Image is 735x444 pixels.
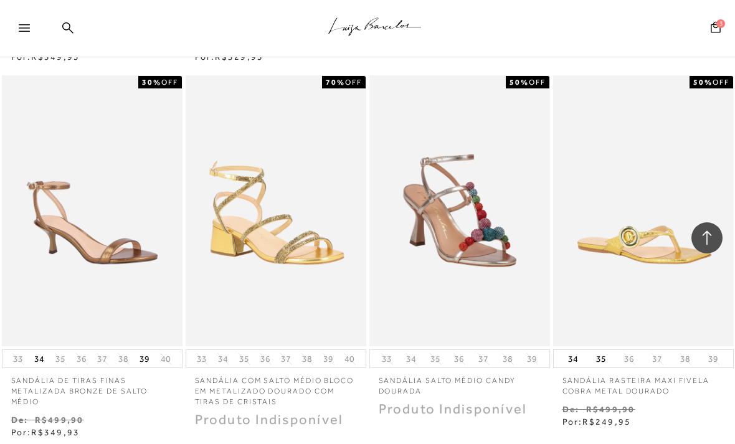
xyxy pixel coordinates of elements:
button: 40 [341,353,358,365]
button: 38 [676,353,694,365]
span: 3 [716,19,725,28]
button: 37 [648,353,666,365]
button: 34 [214,353,232,365]
span: R$249,95 [582,417,631,427]
button: 35 [52,353,69,365]
button: 39 [320,353,337,365]
button: 35 [592,350,610,367]
img: Sandália salto médio candy dourada [371,77,549,344]
button: 39 [136,350,153,367]
strong: 30% [142,78,161,87]
small: De: [562,404,580,414]
small: R$499,90 [35,415,84,425]
a: SANDÁLIA RASTEIRA MAXI FIVELA COBRA METAL DOURADO [553,368,734,397]
button: 33 [193,353,211,365]
button: 37 [277,353,295,365]
span: OFF [529,78,546,87]
button: 34 [564,350,582,367]
img: SANDÁLIA RASTEIRA MAXI FIVELA COBRA METAL DOURADO [554,77,733,344]
button: 3 [707,21,724,37]
button: 36 [257,353,274,365]
span: R$349,95 [31,52,80,62]
button: 37 [93,353,111,365]
span: R$349,93 [31,427,80,437]
img: SANDÁLIA DE TIRAS FINAS METALIZADA BRONZE DE SALTO MÉDIO [3,77,181,344]
span: Por: [11,52,80,62]
button: 35 [427,353,444,365]
strong: 70% [326,78,345,87]
button: 40 [157,353,174,365]
button: 38 [115,353,132,365]
strong: 50% [693,78,713,87]
button: 38 [298,353,316,365]
span: OFF [345,78,362,87]
button: 39 [523,353,541,365]
strong: 50% [510,78,529,87]
button: 34 [31,350,48,367]
button: 35 [235,353,253,365]
button: 36 [450,353,468,365]
button: 37 [475,353,492,365]
span: Por: [562,417,632,427]
a: Sandália salto médio candy dourada [369,368,550,397]
button: 38 [499,353,516,365]
a: SANDÁLIA DE TIRAS FINAS METALIZADA BRONZE DE SALTO MÉDIO [2,368,183,407]
span: OFF [161,78,178,87]
button: 33 [9,353,27,365]
span: Produto Indisponível [379,401,528,417]
span: Por: [195,52,264,62]
button: 33 [378,353,396,365]
span: OFF [713,78,729,87]
button: 34 [402,353,420,365]
img: SANDÁLIA COM SALTO MÉDIO BLOCO EM METALIZADO DOURADO COM TIRAS DE CRISTAIS [187,77,365,344]
small: R$499,90 [586,404,635,414]
button: 36 [73,353,90,365]
span: R$329,95 [215,52,263,62]
span: Por: [11,427,80,437]
button: 39 [704,353,722,365]
small: De: [11,415,29,425]
a: SANDÁLIA COM SALTO MÉDIO BLOCO EM METALIZADO DOURADO COM TIRAS DE CRISTAIS [186,368,366,407]
button: 36 [620,353,638,365]
span: Produto Indisponível [195,412,344,427]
